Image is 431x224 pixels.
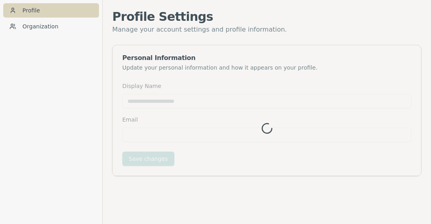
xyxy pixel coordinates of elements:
[3,19,99,34] a: Organization
[112,24,421,35] p: Manage your account settings and profile information.
[3,3,99,18] a: Profile
[112,10,421,24] h1: Profile Settings
[122,55,411,61] div: Personal Information
[122,64,411,72] div: Update your personal information and how it appears on your profile.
